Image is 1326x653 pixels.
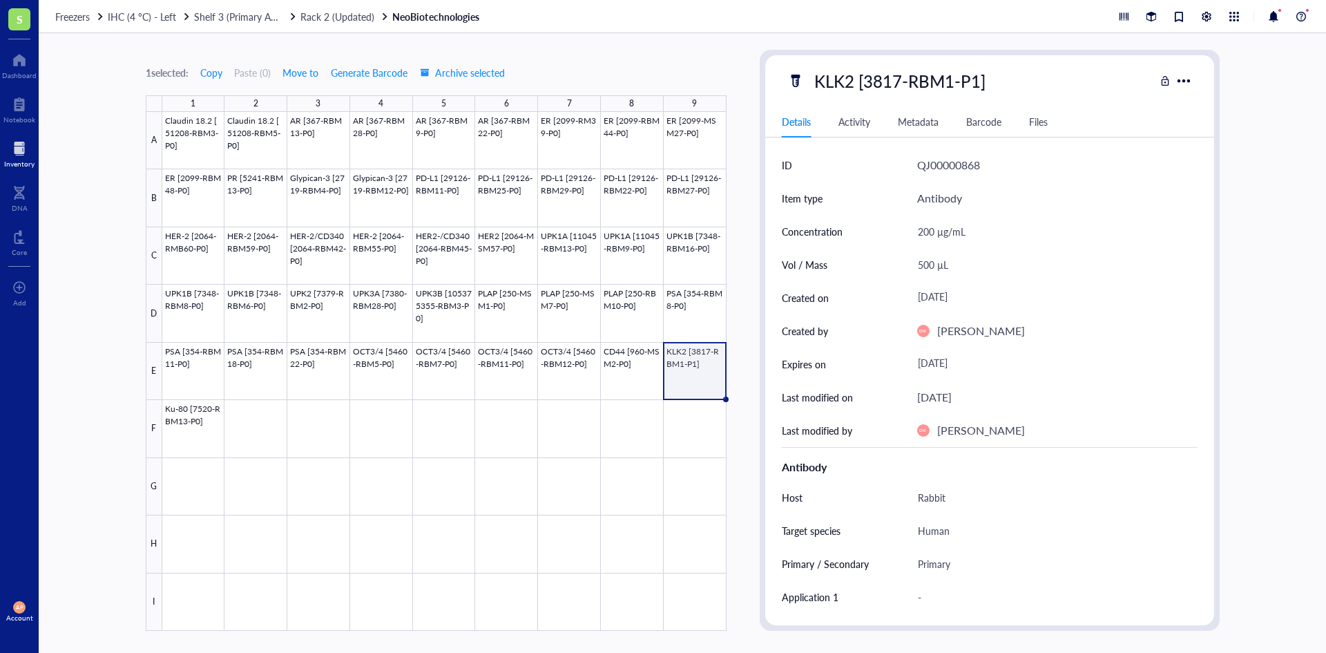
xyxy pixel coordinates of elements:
div: Details [782,114,811,129]
div: Add [13,299,26,307]
span: S [17,10,23,28]
span: DW [919,428,926,433]
span: Freezers [55,10,90,23]
div: Metadata [898,114,939,129]
div: Primary [912,549,1192,578]
span: Shelf 3 (Primary Antibodies) [194,10,312,23]
div: Rabbit [912,483,1192,512]
div: Last modified by [782,423,852,438]
div: 5 [441,95,446,113]
div: QJ00000868 [917,156,980,174]
div: H [146,515,162,573]
div: D [146,285,162,342]
button: Paste (0) [234,61,271,84]
div: Host [782,490,803,505]
div: ID [782,158,792,173]
div: B [146,169,162,227]
span: Archive selected [420,67,505,78]
div: 8 [629,95,634,113]
div: 7 [567,95,572,113]
div: Target species [782,523,840,538]
div: 6 [504,95,509,113]
a: DNA [12,182,28,212]
div: 500 µL [912,250,1192,279]
span: Generate Barcode [331,67,407,78]
div: - [912,583,1192,612]
div: Notebook [3,115,35,124]
div: Application 1 [782,589,838,605]
div: 9 [692,95,697,113]
a: Freezers [55,10,105,23]
a: Notebook [3,93,35,124]
div: C [146,227,162,285]
span: IHC (4 °C) - Left [108,10,176,23]
div: 2 [253,95,258,113]
div: Human [912,516,1192,545]
div: [DATE] [912,285,1192,310]
div: Created on [782,290,829,305]
div: I [146,574,162,631]
div: Created by [782,323,828,339]
div: Inventory [4,160,35,168]
div: Last modified on [782,390,853,405]
div: Activity [838,114,870,129]
a: Core [12,226,27,256]
div: Barcode [966,114,1001,129]
div: [PERSON_NAME] [937,422,1025,439]
a: NeoBiotechnologies [392,10,481,23]
a: IHC (4 °C) - Left [108,10,191,23]
div: 200 µg/mL [912,217,1192,246]
div: Account [6,614,33,622]
div: [DATE] [917,388,952,406]
div: Expires on [782,357,826,372]
div: Antibody [917,189,962,207]
div: 1 selected: [146,65,189,80]
a: Dashboard [2,49,37,79]
div: Dashboard [2,71,37,79]
button: Archive selected [419,61,506,84]
div: Primary / Secondary [782,556,869,571]
span: AP [16,604,23,610]
div: F [146,400,162,457]
div: 1 [191,95,195,113]
a: Shelf 3 (Primary Antibodies)Rack 2 (Updated) [194,10,390,23]
div: Item type [782,191,823,206]
div: Antibody [782,459,1198,475]
button: Move to [282,61,319,84]
div: 3 [316,95,320,113]
div: Vol / Mass [782,257,827,272]
div: 4 [378,95,383,113]
span: Rack 2 (Updated) [300,10,374,23]
div: Files [1029,114,1048,129]
div: G [146,458,162,515]
span: Move to [282,67,318,78]
button: Generate Barcode [330,61,408,84]
div: A [146,112,162,169]
span: DW [919,329,926,334]
div: DNA [12,204,28,212]
div: Concentration [782,224,843,239]
a: Inventory [4,138,35,168]
div: KLK2 [3817-RBM1-P1] [808,66,992,95]
div: Core [12,248,27,256]
div: [DATE] [912,352,1192,377]
div: [PERSON_NAME] [937,322,1025,340]
button: Copy [200,61,223,84]
div: E [146,343,162,400]
span: Copy [200,67,222,78]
